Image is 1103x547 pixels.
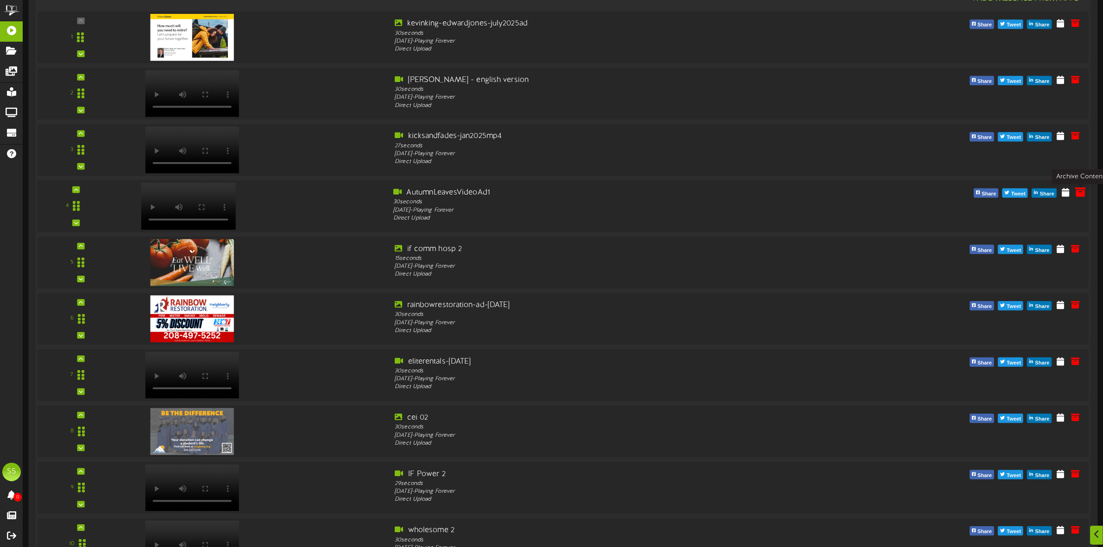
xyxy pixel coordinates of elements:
[395,244,819,255] div: if comm hosp 2
[395,536,819,544] div: 30 seconds
[395,384,819,391] div: Direct Upload
[393,207,822,215] div: [DATE] - Playing Forever
[970,414,994,423] button: Share
[395,480,819,488] div: 29 seconds
[970,76,994,86] button: Share
[970,302,994,311] button: Share
[395,327,819,335] div: Direct Upload
[395,102,819,110] div: Direct Upload
[1005,302,1023,312] span: Tweet
[1005,358,1023,369] span: Tweet
[976,471,994,481] span: Share
[395,19,819,30] div: kevinking-edwardjones-july2025ad
[1005,471,1023,481] span: Tweet
[976,245,994,256] span: Share
[393,215,822,223] div: Direct Upload
[1027,358,1052,367] button: Share
[70,484,74,492] div: 9
[1033,527,1051,537] span: Share
[1027,20,1052,29] button: Share
[998,132,1023,142] button: Tweet
[395,311,819,319] div: 30 seconds
[395,376,819,384] div: [DATE] - Playing Forever
[150,296,233,343] img: 5c7e635e-21c0-4cf5-910d-349a8278c8f0.jpg
[395,488,819,496] div: [DATE] - Playing Forever
[1033,77,1051,87] span: Share
[998,414,1023,423] button: Tweet
[1033,245,1051,256] span: Share
[1005,415,1023,425] span: Tweet
[393,199,822,207] div: 30 seconds
[1038,189,1056,199] span: Share
[998,76,1023,86] button: Tweet
[395,526,819,536] div: wholesome 2
[970,132,994,142] button: Share
[1032,189,1057,198] button: Share
[998,358,1023,367] button: Tweet
[395,75,819,86] div: [PERSON_NAME] - english version
[980,189,998,199] span: Share
[393,188,822,198] div: AutumnLeavesVideoAd1
[70,315,74,323] div: 6
[395,469,819,480] div: IF Power 2
[1027,76,1052,86] button: Share
[395,86,819,94] div: 30 seconds
[976,527,994,537] span: Share
[998,471,1023,480] button: Tweet
[395,301,819,311] div: rainbowrestoration-ad-[DATE]
[395,158,819,166] div: Direct Upload
[1005,77,1023,87] span: Tweet
[1005,245,1023,256] span: Tweet
[395,424,819,432] div: 30 seconds
[998,527,1023,536] button: Tweet
[1033,302,1051,312] span: Share
[395,263,819,271] div: [DATE] - Playing Forever
[395,357,819,367] div: eliterentals-[DATE]
[974,189,999,198] button: Share
[395,94,819,102] div: [DATE] - Playing Forever
[150,409,233,455] img: c578b247-430c-4b40-87a8-3c58058d5b73digital-adceifoundation.jpg
[998,20,1023,29] button: Tweet
[1033,20,1051,31] span: Share
[1027,471,1052,480] button: Share
[150,14,233,61] img: 3ec72c4e-562d-4876-a99d-feac037d058e.jpg
[395,319,819,327] div: [DATE] - Playing Forever
[395,150,819,158] div: [DATE] - Playing Forever
[1033,415,1051,425] span: Share
[1027,245,1052,254] button: Share
[976,77,994,87] span: Share
[1009,189,1027,199] span: Tweet
[976,133,994,143] span: Share
[395,271,819,279] div: Direct Upload
[970,471,994,480] button: Share
[976,20,994,31] span: Share
[1033,133,1051,143] span: Share
[1005,20,1023,31] span: Tweet
[970,245,994,254] button: Share
[395,142,819,150] div: 27 seconds
[395,432,819,440] div: [DATE] - Playing Forever
[395,413,819,424] div: cei 02
[2,463,21,481] div: SS
[1002,189,1028,198] button: Tweet
[395,440,819,448] div: Direct Upload
[1027,527,1052,536] button: Share
[395,38,819,45] div: [DATE] - Playing Forever
[150,239,233,286] img: af7e925c-8569-4c61-befd-5c0975ef217c.jpg
[395,46,819,54] div: Direct Upload
[998,302,1023,311] button: Tweet
[970,358,994,367] button: Share
[395,255,819,263] div: 15 seconds
[970,20,994,29] button: Share
[998,245,1023,254] button: Tweet
[970,527,994,536] button: Share
[1027,132,1052,142] button: Share
[1005,527,1023,537] span: Tweet
[1033,471,1051,481] span: Share
[395,132,819,142] div: kicksandfades-jan2025mp4
[976,302,994,312] span: Share
[13,493,22,502] span: 0
[1027,414,1052,423] button: Share
[1033,358,1051,369] span: Share
[70,428,74,436] div: 8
